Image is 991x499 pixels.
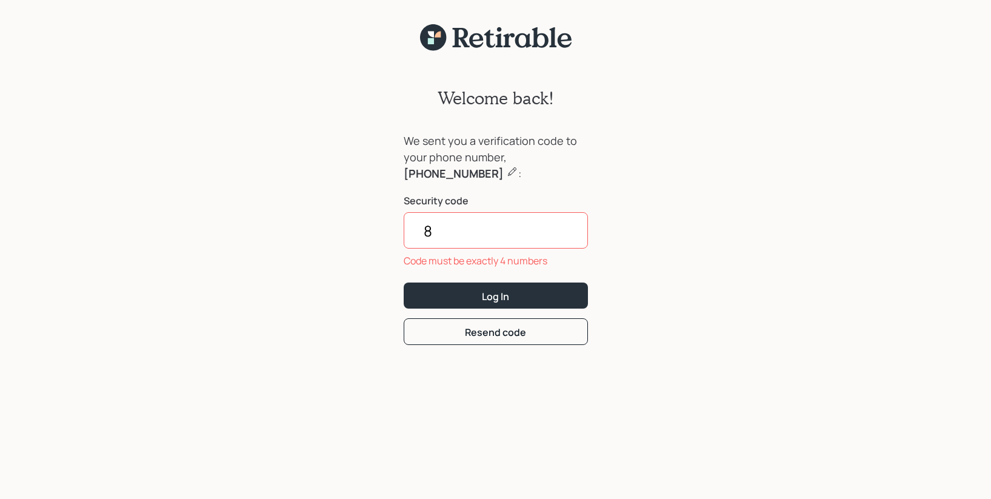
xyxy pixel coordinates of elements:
input: •••• [404,212,588,249]
button: Resend code [404,318,588,344]
div: Log In [482,290,509,303]
label: Security code [404,194,588,207]
div: Resend code [465,326,526,339]
button: Log In [404,283,588,309]
h2: Welcome back! [438,88,554,109]
div: We sent you a verification code to your phone number, : [404,133,588,182]
div: Code must be exactly 4 numbers [404,253,588,268]
b: [PHONE_NUMBER] [404,166,504,181]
